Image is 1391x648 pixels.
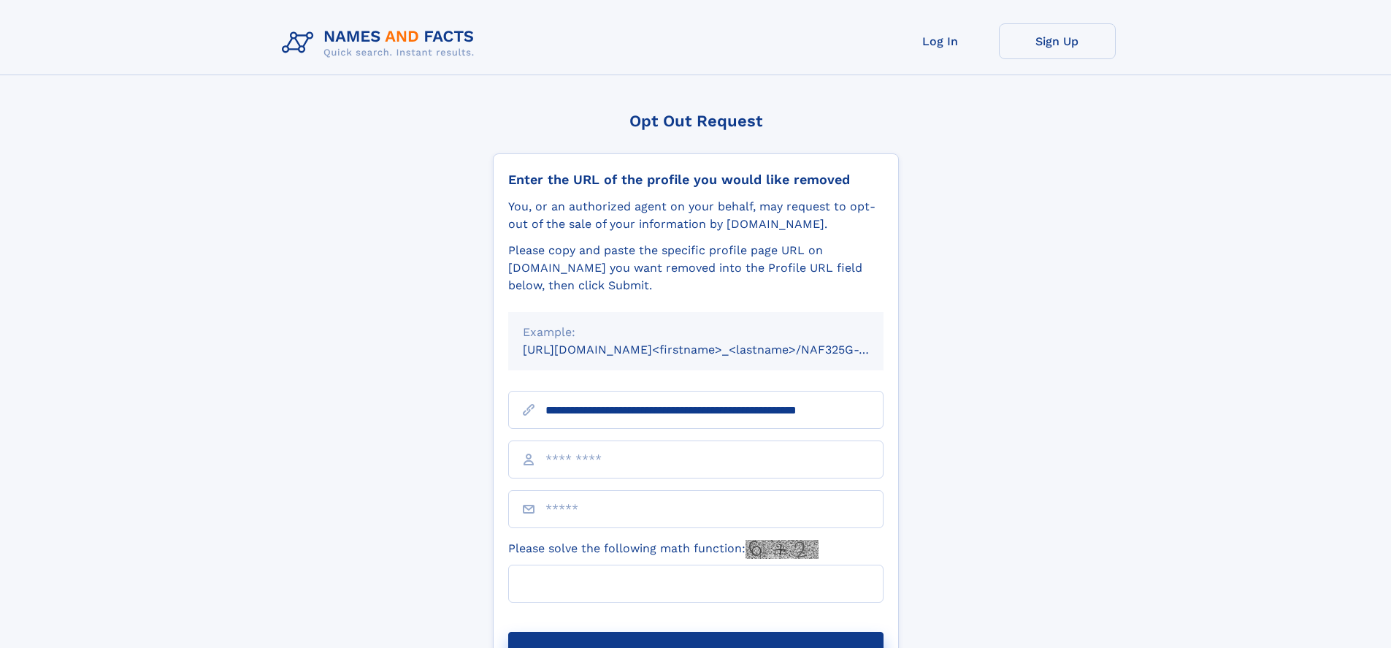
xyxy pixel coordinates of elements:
label: Please solve the following math function: [508,540,819,559]
div: Please copy and paste the specific profile page URL on [DOMAIN_NAME] you want removed into the Pr... [508,242,884,294]
a: Log In [882,23,999,59]
small: [URL][DOMAIN_NAME]<firstname>_<lastname>/NAF325G-xxxxxxxx [523,343,911,357]
a: Sign Up [999,23,1116,59]
div: Opt Out Request [493,112,899,130]
img: Logo Names and Facts [276,23,486,63]
div: Enter the URL of the profile you would like removed [508,172,884,188]
div: Example: [523,324,869,341]
div: You, or an authorized agent on your behalf, may request to opt-out of the sale of your informatio... [508,198,884,233]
